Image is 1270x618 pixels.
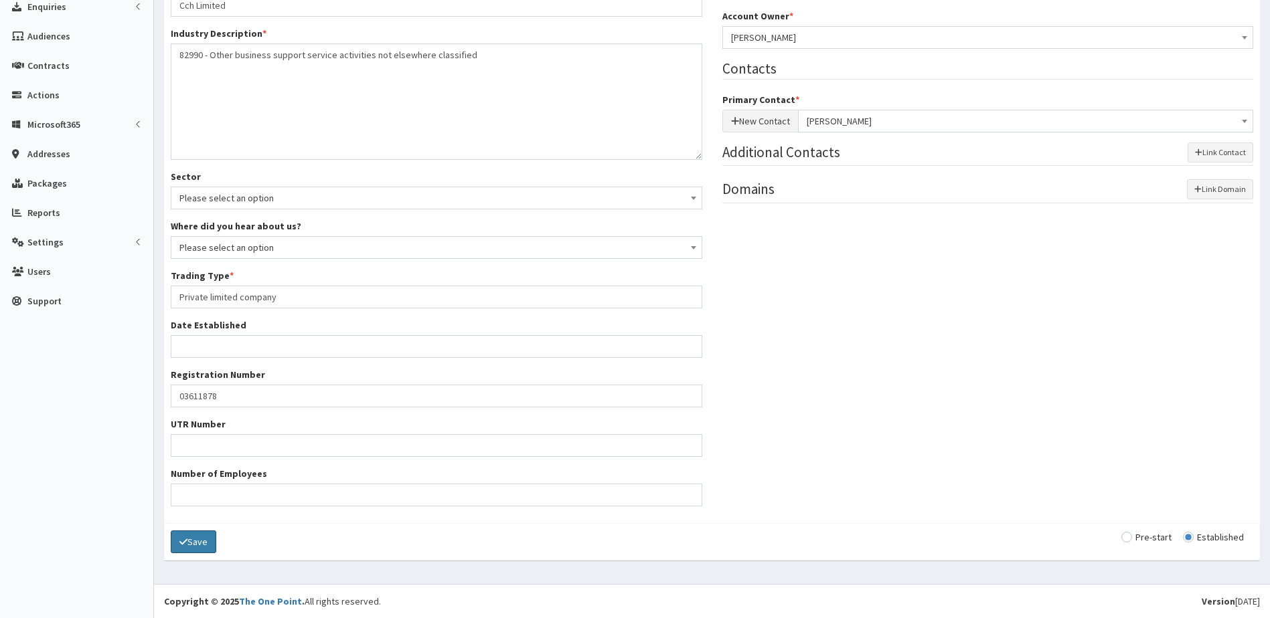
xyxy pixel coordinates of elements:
[171,170,201,183] label: Sector
[27,60,70,72] span: Contracts
[171,236,702,259] span: Please select an option
[1183,532,1244,542] label: Established
[239,595,302,607] a: The One Point
[1202,595,1260,608] div: [DATE]
[807,112,1245,130] span: CHLOE bELL
[27,177,67,189] span: Packages
[27,30,70,42] span: Audiences
[722,9,793,23] label: Account Owner
[722,110,799,132] button: New Contact
[722,59,1254,80] legend: Contacts
[171,467,267,480] label: Number of Employees
[1187,179,1253,199] button: Link Domain
[731,28,1245,47] span: Hazel Wilson
[27,236,64,248] span: Settings
[27,207,60,219] span: Reports
[179,238,694,257] span: Please select an option
[171,27,266,40] label: Industry Description
[171,219,301,233] label: Where did you hear about us?
[179,189,694,207] span: Please select an option
[722,26,1254,49] span: Hazel Wilson
[171,368,265,381] label: Registration Number
[171,417,226,431] label: UTR Number
[164,595,305,607] strong: Copyright © 2025 .
[1121,532,1172,542] label: Pre-start
[27,89,60,101] span: Actions
[27,266,51,278] span: Users
[171,318,246,332] label: Date Established
[27,118,80,130] span: Microsoft365
[171,530,216,553] button: Save
[27,1,66,13] span: Enquiries
[1188,142,1253,163] button: Link Contact
[171,269,234,282] label: Trading Type
[27,148,70,160] span: Addresses
[722,179,1254,203] legend: Domains
[154,584,1270,618] footer: All rights reserved.
[798,110,1254,132] span: CHLOE bELL
[171,187,702,209] span: Please select an option
[1202,595,1235,607] b: Version
[722,93,799,106] label: Primary Contact
[27,295,62,307] span: Support
[171,43,702,160] textarea: 77320 - Renting and leasing of construction and civil engineering machinery and equipment 77330 -...
[722,142,1254,166] legend: Additional Contacts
